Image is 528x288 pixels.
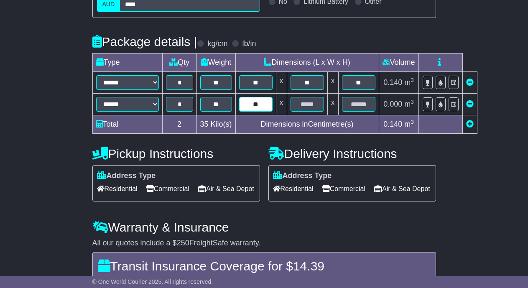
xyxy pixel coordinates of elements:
span: 0.140 [383,120,402,128]
a: Add new item [466,120,474,128]
span: m [404,120,414,128]
h4: Package details | [92,35,197,48]
a: Remove this item [466,100,474,108]
sup: 3 [411,77,414,83]
span: 250 [177,239,189,247]
h4: Warranty & Insurance [92,220,436,234]
h4: Pickup Instructions [92,147,260,161]
div: All our quotes include a $ FreightSafe warranty. [92,239,436,248]
label: lb/in [242,39,256,48]
td: Total [92,115,162,133]
span: 0.000 [383,100,402,108]
span: 0.140 [383,78,402,87]
span: Air & Sea Depot [198,182,254,195]
label: kg/cm [207,39,227,48]
sup: 3 [411,119,414,125]
td: 2 [162,115,196,133]
span: Residential [97,182,138,195]
label: Address Type [273,171,332,181]
h4: Transit Insurance Coverage for $ [98,259,431,273]
td: Dimensions in Centimetre(s) [235,115,379,133]
td: Type [92,53,162,71]
span: 35 [200,120,209,128]
span: Commercial [322,182,365,195]
a: Remove this item [466,78,474,87]
span: © One World Courier 2025. All rights reserved. [92,278,213,285]
td: x [276,71,287,93]
td: Kilo(s) [196,115,235,133]
span: Commercial [146,182,189,195]
td: x [276,93,287,115]
span: m [404,100,414,108]
td: Qty [162,53,196,71]
h4: Delivery Instructions [268,147,436,161]
td: Weight [196,53,235,71]
td: Dimensions (L x W x H) [235,53,379,71]
td: x [327,71,338,93]
td: x [327,93,338,115]
span: m [404,78,414,87]
span: Residential [273,182,314,195]
label: Address Type [97,171,156,181]
td: Volume [379,53,418,71]
sup: 3 [411,99,414,105]
span: Air & Sea Depot [374,182,430,195]
span: 14.39 [293,259,324,273]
